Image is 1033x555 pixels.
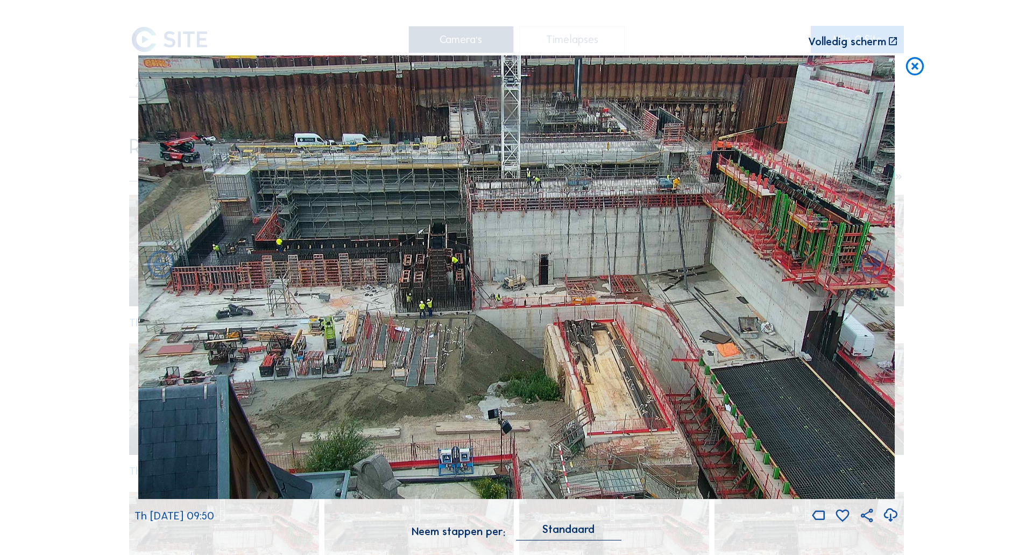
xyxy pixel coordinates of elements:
i: Back [856,249,888,282]
div: Standaard [516,524,621,540]
span: Th [DATE] 09:50 [135,509,214,522]
div: Neem stappen per: [412,526,505,537]
i: Forward [145,249,177,282]
div: Standaard [542,524,595,534]
img: Image [138,55,895,500]
div: Volledig scherm [808,36,886,47]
